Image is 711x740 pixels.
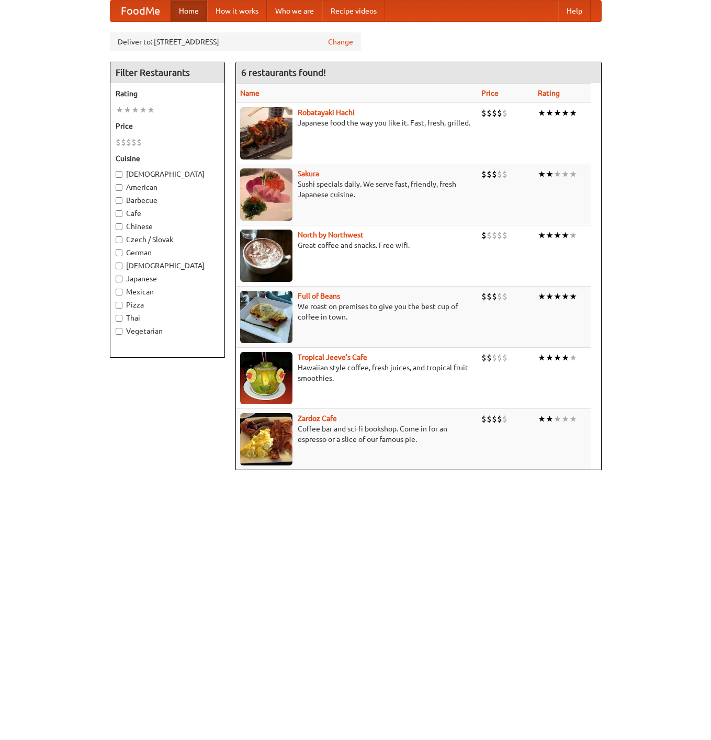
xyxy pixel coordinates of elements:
a: How it works [207,1,267,21]
li: $ [481,230,487,241]
li: ★ [554,168,561,180]
input: American [116,184,122,191]
li: ★ [569,352,577,363]
li: ★ [561,107,569,119]
li: $ [497,168,502,180]
li: ★ [546,352,554,363]
li: ★ [116,104,123,116]
li: $ [502,352,507,363]
li: $ [487,107,492,119]
a: Change [328,37,353,47]
li: ★ [569,413,577,425]
input: Chinese [116,223,122,230]
li: ★ [139,104,147,116]
li: ★ [546,230,554,241]
li: $ [131,136,137,148]
li: ★ [131,104,139,116]
li: ★ [538,413,546,425]
a: Zardoz Cafe [298,414,337,423]
label: Czech / Slovak [116,234,219,245]
div: Deliver to: [STREET_ADDRESS] [110,32,361,51]
li: $ [481,352,487,363]
h5: Price [116,121,219,131]
label: Vegetarian [116,326,219,336]
b: Full of Beans [298,292,340,300]
input: German [116,249,122,256]
a: North by Northwest [298,231,364,239]
p: We roast on premises to give you the best cup of coffee in town. [240,301,473,322]
li: ★ [147,104,155,116]
li: $ [502,107,507,119]
p: Sushi specials daily. We serve fast, friendly, fresh Japanese cuisine. [240,179,473,200]
label: Barbecue [116,195,219,206]
li: $ [487,413,492,425]
a: Tropical Jeeve's Cafe [298,353,367,361]
label: Japanese [116,274,219,284]
input: Czech / Slovak [116,236,122,243]
li: ★ [561,291,569,302]
li: $ [487,168,492,180]
li: ★ [538,352,546,363]
li: $ [481,107,487,119]
li: $ [497,413,502,425]
input: [DEMOGRAPHIC_DATA] [116,263,122,269]
li: ★ [546,168,554,180]
li: $ [126,136,131,148]
input: Cafe [116,210,122,217]
p: Coffee bar and sci-fi bookshop. Come in for an espresso or a slice of our famous pie. [240,424,473,445]
li: ★ [554,352,561,363]
img: zardoz.jpg [240,413,292,465]
li: $ [497,230,502,241]
a: Recipe videos [322,1,385,21]
p: Great coffee and snacks. Free wifi. [240,240,473,251]
li: ★ [554,291,561,302]
p: Hawaiian style coffee, fresh juices, and tropical fruit smoothies. [240,362,473,383]
li: ★ [569,291,577,302]
li: ★ [561,230,569,241]
li: $ [487,230,492,241]
input: Mexican [116,289,122,295]
li: $ [492,413,497,425]
label: American [116,182,219,192]
li: ★ [538,107,546,119]
li: ★ [569,168,577,180]
li: $ [487,291,492,302]
label: Chinese [116,221,219,232]
label: German [116,247,219,258]
label: Thai [116,313,219,323]
ng-pluralize: 6 restaurants found! [241,67,326,77]
img: beans.jpg [240,291,292,343]
li: $ [137,136,142,148]
img: jeeves.jpg [240,352,292,404]
li: $ [497,291,502,302]
li: ★ [554,230,561,241]
label: Mexican [116,287,219,297]
li: $ [492,168,497,180]
a: Sakura [298,169,319,178]
li: $ [502,230,507,241]
li: ★ [546,107,554,119]
li: $ [502,291,507,302]
li: $ [492,230,497,241]
a: FoodMe [110,1,171,21]
img: north.jpg [240,230,292,282]
label: Cafe [116,208,219,219]
li: ★ [561,168,569,180]
a: Home [171,1,207,21]
a: Who we are [267,1,322,21]
li: $ [116,136,121,148]
li: $ [481,291,487,302]
li: ★ [546,291,554,302]
a: Price [481,89,499,97]
input: [DEMOGRAPHIC_DATA] [116,171,122,178]
li: $ [492,352,497,363]
a: Robatayaki Hachi [298,108,355,117]
li: $ [492,107,497,119]
li: ★ [554,413,561,425]
label: [DEMOGRAPHIC_DATA] [116,260,219,271]
a: Rating [538,89,560,97]
img: robatayaki.jpg [240,107,292,160]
